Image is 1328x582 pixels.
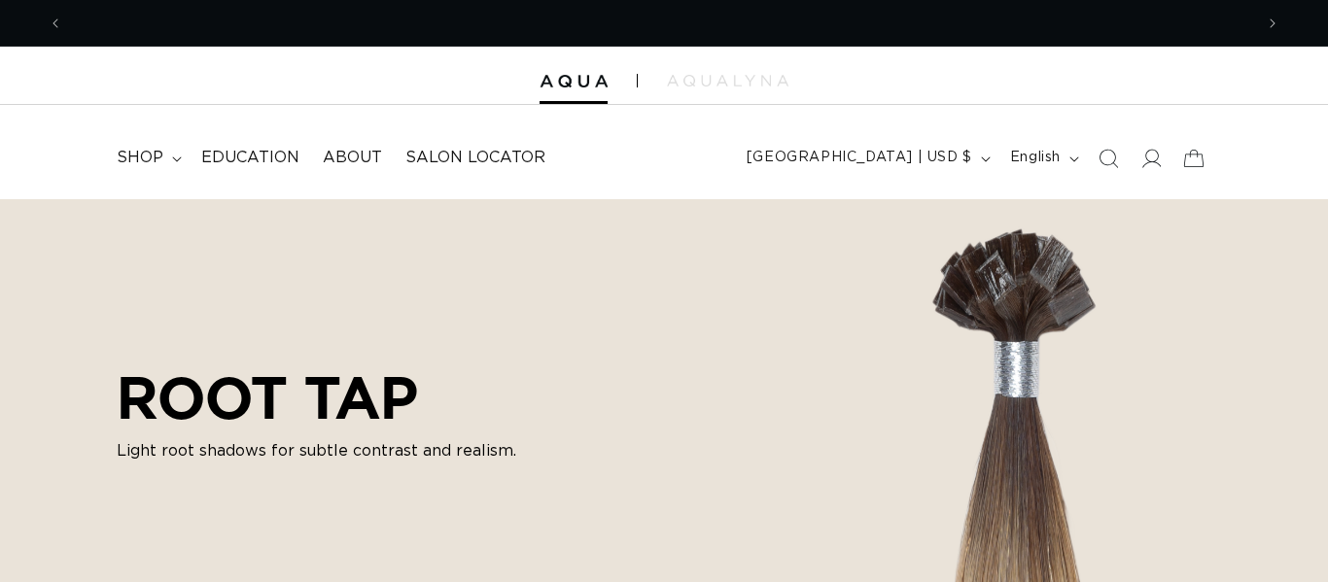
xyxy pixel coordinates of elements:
a: About [311,136,394,180]
span: Education [201,148,299,168]
span: About [323,148,382,168]
p: Light root shadows for subtle contrast and realism. [117,439,554,462]
summary: Search [1087,137,1130,180]
button: English [998,140,1087,177]
a: Salon Locator [394,136,557,180]
img: Aqua Hair Extensions [540,75,608,88]
img: aqualyna.com [667,75,788,86]
span: Salon Locator [405,148,545,168]
button: [GEOGRAPHIC_DATA] | USD $ [735,140,998,177]
a: Education [190,136,311,180]
button: Previous announcement [34,5,77,42]
h2: ROOT TAP [117,363,554,431]
span: shop [117,148,163,168]
summary: shop [105,136,190,180]
span: English [1010,148,1061,168]
span: [GEOGRAPHIC_DATA] | USD $ [747,148,972,168]
button: Next announcement [1251,5,1294,42]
